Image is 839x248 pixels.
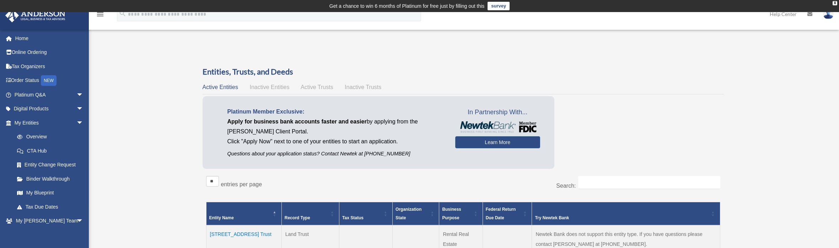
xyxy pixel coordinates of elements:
a: Online Ordering [5,45,94,60]
a: Home [5,31,94,45]
span: Inactive Trusts [345,84,381,90]
i: search [119,10,127,17]
a: My Entitiesarrow_drop_down [5,116,91,130]
span: Record Type [285,215,310,220]
div: Get a chance to win 6 months of Platinum for free just by filling out this [329,2,485,10]
span: In Partnership With... [455,107,540,118]
a: Entity Change Request [10,158,91,172]
p: by applying from the [PERSON_NAME] Client Portal. [227,117,445,137]
th: Business Purpose: Activate to sort [439,202,483,226]
p: Platinum Member Exclusive: [227,107,445,117]
span: Business Purpose [442,207,461,220]
p: Questions about your application status? Contact Newtek at [PHONE_NUMBER] [227,149,445,158]
a: Learn More [455,136,540,148]
th: Try Newtek Bank : Activate to sort [532,202,720,226]
div: close [833,1,837,5]
span: Entity Name [209,215,234,220]
span: Active Entities [203,84,238,90]
img: User Pic [823,9,834,19]
label: entries per page [221,181,262,187]
span: arrow_drop_down [76,116,91,130]
a: Binder Walkthrough [10,172,91,186]
th: Record Type: Activate to sort [281,202,339,226]
a: My Blueprint [10,186,91,200]
span: Organization State [396,207,421,220]
span: Inactive Entities [249,84,289,90]
th: Entity Name: Activate to invert sorting [206,202,281,226]
a: CTA Hub [10,144,91,158]
a: Tax Organizers [5,59,94,73]
img: Anderson Advisors Platinum Portal [3,9,68,22]
th: Federal Return Due Date: Activate to sort [483,202,532,226]
a: Digital Productsarrow_drop_down [5,102,94,116]
div: NEW [41,75,57,86]
label: Search: [556,183,576,189]
a: menu [96,12,104,18]
th: Organization State: Activate to sort [393,202,439,226]
span: Tax Status [342,215,364,220]
img: NewtekBankLogoSM.png [459,121,537,133]
a: Platinum Q&Aarrow_drop_down [5,88,94,102]
a: Order StatusNEW [5,73,94,88]
a: survey [488,2,510,10]
span: arrow_drop_down [76,102,91,116]
span: arrow_drop_down [76,214,91,228]
p: Click "Apply Now" next to one of your entities to start an application. [227,137,445,147]
span: arrow_drop_down [76,88,91,102]
i: menu [96,10,104,18]
a: Overview [10,130,87,144]
span: Active Trusts [301,84,333,90]
span: Federal Return Due Date [486,207,516,220]
div: Try Newtek Bank [535,214,709,222]
th: Tax Status: Activate to sort [339,202,393,226]
a: My [PERSON_NAME] Teamarrow_drop_down [5,214,94,228]
span: Apply for business bank accounts faster and easier [227,119,367,125]
h3: Entities, Trusts, and Deeds [203,66,724,77]
a: Tax Due Dates [10,200,91,214]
